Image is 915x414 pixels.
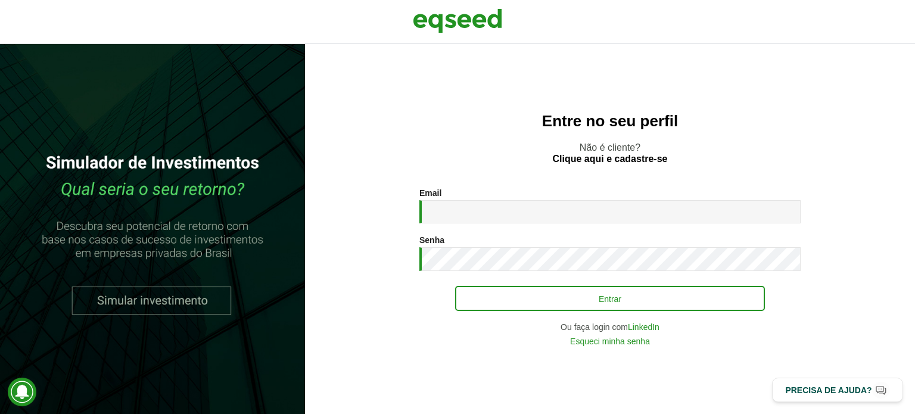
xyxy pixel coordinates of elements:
[329,113,891,130] h2: Entre no seu perfil
[628,323,659,331] a: LinkedIn
[419,236,444,244] label: Senha
[413,6,502,36] img: EqSeed Logo
[553,154,668,164] a: Clique aqui e cadastre-se
[419,323,801,331] div: Ou faça login com
[455,286,765,311] button: Entrar
[329,142,891,164] p: Não é cliente?
[570,337,650,345] a: Esqueci minha senha
[419,189,441,197] label: Email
